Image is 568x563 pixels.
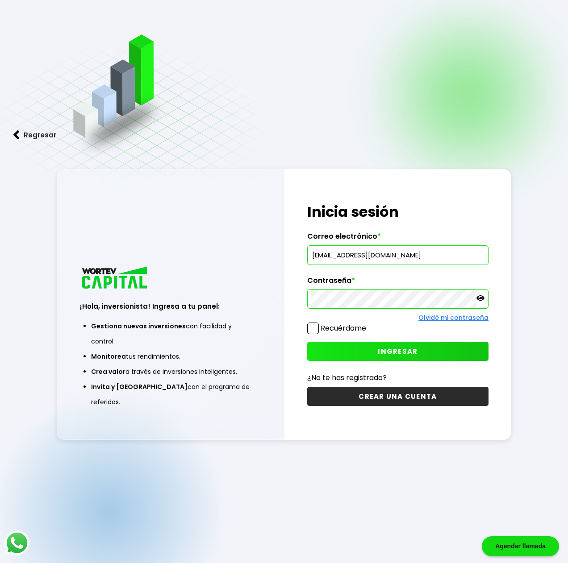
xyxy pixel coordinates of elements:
span: Monitorea [91,352,126,361]
a: Olvidé mi contraseña [418,313,489,322]
label: Recuérdame [321,323,366,333]
button: INGRESAR [307,342,489,361]
input: hola@wortev.capital [311,246,484,265]
span: Invita y [GEOGRAPHIC_DATA] [91,382,188,391]
a: ¿No te has registrado?CREAR UNA CUENTA [307,372,489,406]
label: Correo electrónico [307,232,489,245]
h3: ¡Hola, inversionista! Ingresa a tu panel: [80,301,261,311]
img: logo_wortev_capital [80,265,150,292]
img: flecha izquierda [13,130,20,140]
button: CREAR UNA CUENTA [307,387,489,406]
label: Contraseña [307,276,489,290]
span: INGRESAR [378,347,418,356]
img: logos_whatsapp-icon.242b2217.svg [4,530,29,555]
li: a través de inversiones inteligentes. [91,364,250,379]
h1: Inicia sesión [307,201,489,223]
p: ¿No te has registrado? [307,372,489,383]
div: Agendar llamada [482,536,559,556]
li: con el programa de referidos. [91,379,250,410]
li: con facilidad y control. [91,319,250,349]
li: tus rendimientos. [91,349,250,364]
span: Crea valor [91,367,125,376]
span: Gestiona nuevas inversiones [91,322,186,331]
